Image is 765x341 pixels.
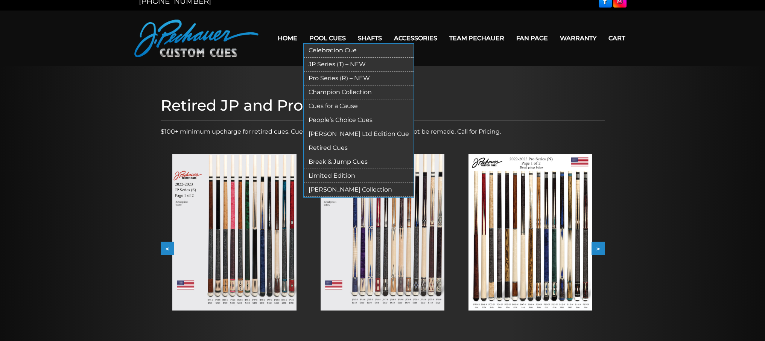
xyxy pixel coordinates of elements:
a: Retired Cues [304,141,414,155]
h1: Retired JP and Pro Cues [161,96,605,114]
p: $100+ minimum upcharge for retired cues. Cues older than the 1998 Pro Series cannot be remade. Ca... [161,127,605,136]
a: Champion Collection [304,85,414,99]
a: Pro Series (R) – NEW [304,72,414,85]
a: Shafts [352,29,388,48]
a: JP Series (T) – NEW [304,58,414,72]
a: [PERSON_NAME] Ltd Edition Cue [304,127,414,141]
a: Cues for a Cause [304,99,414,113]
a: Celebration Cue [304,44,414,58]
a: Fan Page [510,29,554,48]
a: Cart [602,29,631,48]
a: [PERSON_NAME] Collection [304,183,414,197]
img: Pechauer Custom Cues [134,20,259,57]
a: Accessories [388,29,443,48]
a: People’s Choice Cues [304,113,414,127]
button: < [161,242,174,255]
a: Pool Cues [303,29,352,48]
button: > [592,242,605,255]
a: Warranty [554,29,602,48]
a: Team Pechauer [443,29,510,48]
a: Break & Jump Cues [304,155,414,169]
a: Limited Edition [304,169,414,183]
a: Home [272,29,303,48]
div: Carousel Navigation [161,242,605,255]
